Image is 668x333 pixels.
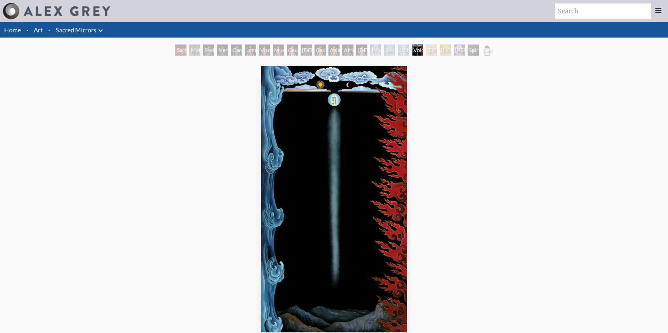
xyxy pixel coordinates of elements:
a: Home [4,26,21,34]
li: · [46,22,53,38]
div: Lymphatic System [245,44,256,56]
div: Spiritual World [468,44,479,56]
div: Caucasian Woman [287,44,298,56]
div: Universal Mind Lattice [398,44,409,56]
div: [DEMOGRAPHIC_DATA] Woman [356,44,367,56]
div: Sacred Mirrors Room, [GEOGRAPHIC_DATA] [175,44,186,56]
div: Skeletal System [203,44,214,56]
div: Material World [189,44,200,56]
div: Viscera [259,44,270,56]
li: · [24,22,31,38]
div: Spiritual Energy System [384,44,395,56]
div: Psychic Energy System [370,44,381,56]
div: Void Clear Light [412,44,423,56]
div: [PERSON_NAME] [454,44,465,56]
div: African Man [342,44,353,56]
div: Muscle System [273,44,284,56]
div: Nervous System [217,44,228,56]
div: Cardiovascular System [231,44,242,56]
div: [DEMOGRAPHIC_DATA] [426,44,437,56]
a: Art [34,25,43,35]
input: Search [555,3,651,19]
div: Caucasian Man [315,44,326,56]
div: [DEMOGRAPHIC_DATA] Woman [301,44,312,56]
div: Sacred Mirrors Frame [482,44,493,56]
a: Sacred Mirrors [56,25,96,35]
img: 17-Void-Clear-Light-1982-Alex-Grey-watermarked.jpg [261,66,407,332]
div: [DEMOGRAPHIC_DATA] [440,44,451,56]
div: Asian Man [328,44,340,56]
